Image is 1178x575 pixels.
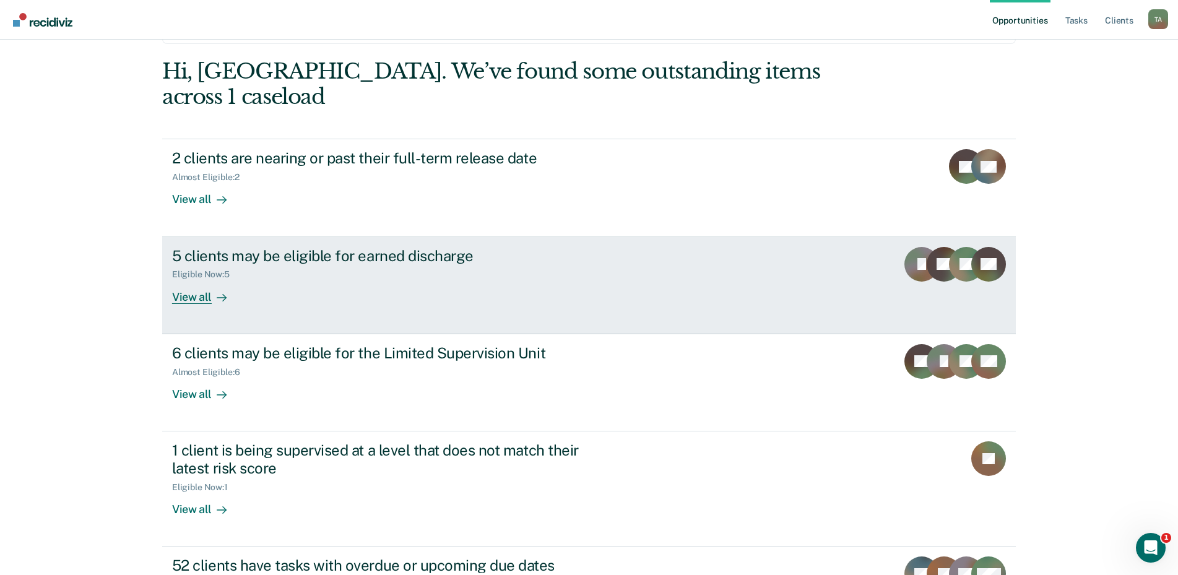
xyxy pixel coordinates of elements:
[1148,9,1168,29] div: T A
[172,247,607,265] div: 5 clients may be eligible for earned discharge
[13,13,72,27] img: Recidiviz
[172,441,607,477] div: 1 client is being supervised at a level that does not match their latest risk score
[1161,533,1171,543] span: 1
[1148,9,1168,29] button: Profile dropdown button
[162,139,1016,236] a: 2 clients are nearing or past their full-term release dateAlmost Eligible:2View all
[162,237,1016,334] a: 5 clients may be eligible for earned dischargeEligible Now:5View all
[172,280,241,304] div: View all
[172,492,241,516] div: View all
[172,377,241,401] div: View all
[172,556,607,574] div: 52 clients have tasks with overdue or upcoming due dates
[162,59,845,110] div: Hi, [GEOGRAPHIC_DATA]. We’ve found some outstanding items across 1 caseload
[172,149,607,167] div: 2 clients are nearing or past their full-term release date
[172,269,240,280] div: Eligible Now : 5
[162,334,1016,431] a: 6 clients may be eligible for the Limited Supervision UnitAlmost Eligible:6View all
[162,431,1016,547] a: 1 client is being supervised at a level that does not match their latest risk scoreEligible Now:1...
[1136,533,1166,563] iframe: Intercom live chat
[172,183,241,207] div: View all
[172,367,250,378] div: Almost Eligible : 6
[172,344,607,362] div: 6 clients may be eligible for the Limited Supervision Unit
[172,172,249,183] div: Almost Eligible : 2
[172,482,238,493] div: Eligible Now : 1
